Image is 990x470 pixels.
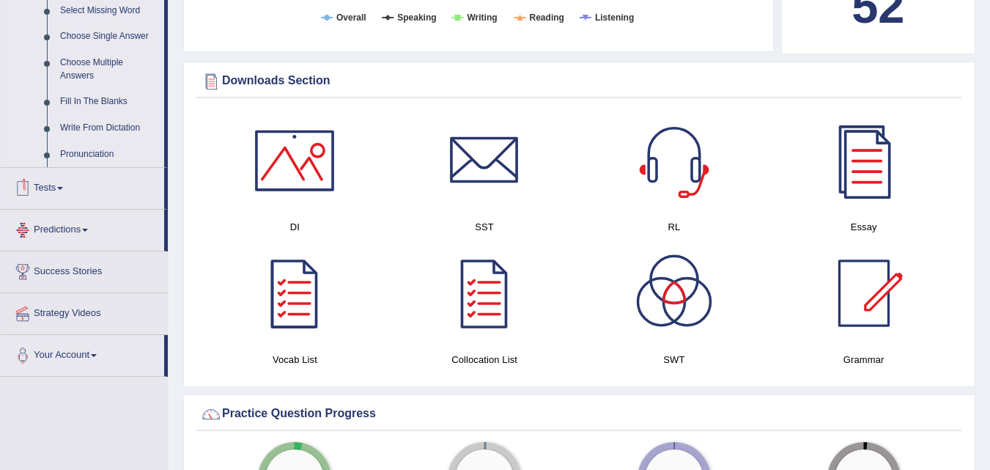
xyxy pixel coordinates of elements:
[595,12,634,23] tspan: Listening
[587,219,762,235] h4: RL
[397,219,572,235] h4: SST
[467,12,497,23] tspan: Writing
[53,50,164,89] a: Choose Multiple Answers
[587,352,762,367] h4: SWT
[200,403,958,425] div: Practice Question Progress
[53,23,164,50] a: Choose Single Answer
[397,352,572,367] h4: Collocation List
[1,335,164,372] a: Your Account
[207,219,383,235] h4: DI
[336,12,366,23] tspan: Overall
[397,12,436,23] tspan: Speaking
[1,168,164,205] a: Tests
[530,12,564,23] tspan: Reading
[1,293,168,330] a: Strategy Videos
[776,352,951,367] h4: Grammar
[207,352,383,367] h4: Vocab List
[53,89,164,115] a: Fill In The Blanks
[53,115,164,142] a: Write From Dictation
[1,210,164,246] a: Predictions
[1,251,168,288] a: Success Stories
[200,70,958,92] div: Downloads Section
[776,219,951,235] h4: Essay
[53,142,164,168] a: Pronunciation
